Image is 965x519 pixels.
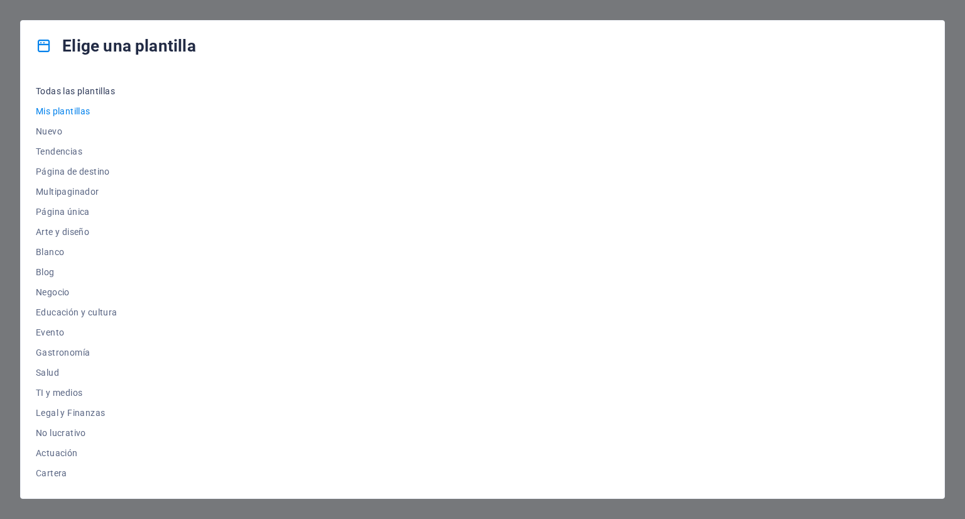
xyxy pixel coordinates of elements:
font: Elige una plantilla [62,36,196,55]
font: Cartera [36,468,67,478]
font: Tendencias [36,146,82,156]
button: Arte y diseño [36,222,123,242]
button: Evento [36,322,123,342]
font: Blanco [36,247,64,257]
button: Educación y cultura [36,302,123,322]
button: Todas las plantillas [36,81,123,101]
button: No lucrativo [36,423,123,443]
font: Blog [36,267,55,277]
font: Mis plantillas [36,106,90,116]
button: Blanco [36,242,123,262]
button: Página única [36,202,123,222]
button: Blog [36,262,123,282]
font: Página única [36,207,90,217]
button: Negocio [36,282,123,302]
font: Salud [36,368,59,378]
button: Tendencias [36,141,123,161]
button: Multipaginador [36,182,123,202]
font: Legal y Finanzas [36,408,105,418]
font: Página de destino [36,167,110,177]
font: No lucrativo [36,428,86,438]
font: Todas las plantillas [36,86,115,96]
font: Arte y diseño [36,227,89,237]
button: Cartera [36,463,123,483]
font: TI y medios [36,388,82,398]
button: Salud [36,363,123,383]
font: Evento [36,327,64,337]
button: Legal y Finanzas [36,403,123,423]
button: Página de destino [36,161,123,182]
button: Gastronomía [36,342,123,363]
button: Nuevo [36,121,123,141]
font: Negocio [36,287,70,297]
font: Gastronomía [36,347,90,358]
font: Educación y cultura [36,307,117,317]
font: Actuación [36,448,78,458]
font: Multipaginador [36,187,99,197]
button: TI y medios [36,383,123,403]
font: Nuevo [36,126,62,136]
button: Actuación [36,443,123,463]
button: Mis plantillas [36,101,123,121]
